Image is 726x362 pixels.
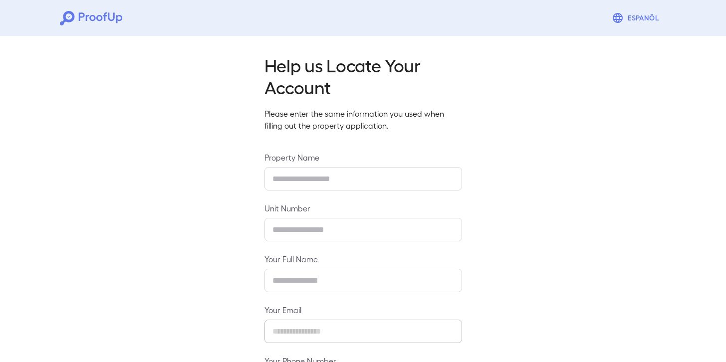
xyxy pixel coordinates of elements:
[264,152,462,163] label: Property Name
[608,8,666,28] button: Espanõl
[264,202,462,214] label: Unit Number
[264,108,462,132] p: Please enter the same information you used when filling out the property application.
[264,304,462,316] label: Your Email
[264,54,462,98] h2: Help us Locate Your Account
[264,253,462,265] label: Your Full Name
